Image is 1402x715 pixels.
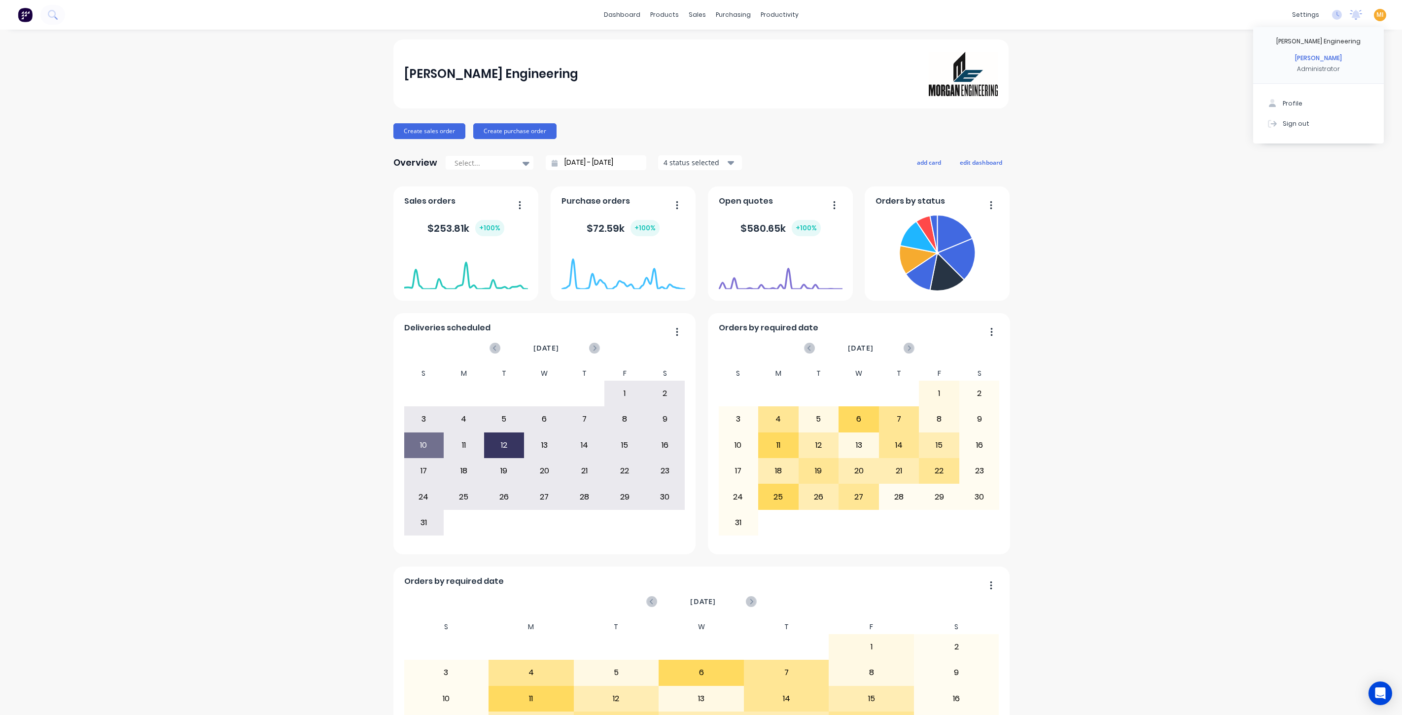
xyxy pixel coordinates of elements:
[645,381,685,406] div: 2
[960,484,999,509] div: 30
[1287,7,1324,22] div: settings
[605,459,644,483] div: 22
[604,366,645,381] div: F
[605,433,644,458] div: 15
[404,195,456,207] span: Sales orders
[524,366,564,381] div: W
[565,459,604,483] div: 21
[759,459,798,483] div: 18
[839,407,878,431] div: 6
[914,635,999,659] div: 2
[525,484,564,509] div: 27
[473,123,557,139] button: Create purchase order
[564,366,605,381] div: T
[444,433,484,458] div: 11
[645,7,684,22] div: products
[919,459,959,483] div: 22
[960,459,999,483] div: 23
[876,195,945,207] span: Orders by status
[829,635,913,659] div: 1
[645,484,685,509] div: 30
[525,433,564,458] div: 13
[485,433,524,458] div: 12
[799,459,839,483] div: 19
[404,433,444,458] div: 10
[393,153,437,173] div: Overview
[799,484,839,509] div: 26
[404,484,444,509] div: 24
[879,366,919,381] div: T
[1297,65,1340,73] div: Administrator
[599,7,645,22] a: dashboard
[919,433,959,458] div: 15
[839,484,878,509] div: 27
[659,660,743,685] div: 6
[18,7,33,22] img: Factory
[404,660,489,685] div: 3
[839,433,878,458] div: 13
[919,407,959,431] div: 8
[759,484,798,509] div: 25
[960,381,999,406] div: 2
[879,484,919,509] div: 28
[561,195,630,207] span: Purchase orders
[485,484,524,509] div: 26
[759,407,798,431] div: 4
[485,459,524,483] div: 19
[404,366,444,381] div: S
[1253,113,1384,133] button: Sign out
[574,620,659,634] div: T
[489,620,574,634] div: M
[427,220,504,236] div: $ 253.81k
[719,510,758,535] div: 31
[533,343,559,354] span: [DATE]
[719,407,758,431] div: 3
[839,366,879,381] div: W
[1253,94,1384,113] button: Profile
[574,686,659,711] div: 12
[919,366,959,381] div: F
[404,510,444,535] div: 31
[404,575,504,587] span: Orders by required date
[684,7,711,22] div: sales
[444,366,484,381] div: M
[914,660,999,685] div: 9
[475,220,504,236] div: + 100 %
[690,596,716,607] span: [DATE]
[848,343,874,354] span: [DATE]
[444,484,484,509] div: 25
[744,660,829,685] div: 7
[744,686,829,711] div: 14
[484,366,525,381] div: T
[744,620,829,634] div: T
[565,433,604,458] div: 14
[605,484,644,509] div: 29
[645,407,685,431] div: 9
[719,484,758,509] div: 24
[719,433,758,458] div: 10
[799,433,839,458] div: 12
[919,381,959,406] div: 1
[404,64,578,84] div: [PERSON_NAME] Engineering
[565,484,604,509] div: 28
[829,660,913,685] div: 8
[1283,119,1309,128] div: Sign out
[444,459,484,483] div: 18
[960,433,999,458] div: 16
[485,407,524,431] div: 5
[404,459,444,483] div: 17
[792,220,821,236] div: + 100 %
[953,156,1009,169] button: edit dashboard
[719,195,773,207] span: Open quotes
[1295,54,1342,63] div: [PERSON_NAME]
[659,686,743,711] div: 13
[879,407,919,431] div: 7
[645,366,685,381] div: S
[914,620,999,634] div: S
[756,7,804,22] div: productivity
[393,123,465,139] button: Create sales order
[1376,10,1384,19] span: MI
[489,660,573,685] div: 4
[525,407,564,431] div: 6
[919,484,959,509] div: 29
